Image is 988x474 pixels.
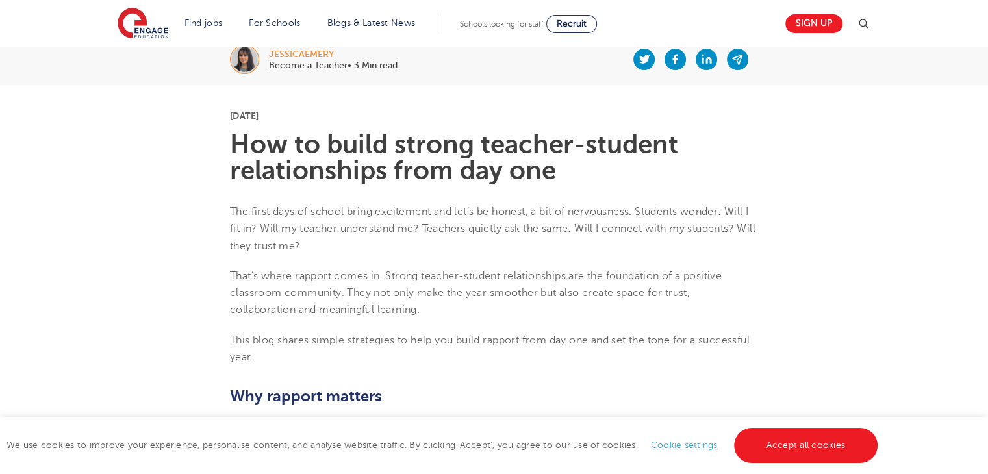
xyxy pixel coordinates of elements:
h1: How to build strong teacher-student relationships from day one [230,132,758,184]
p: Become a Teacher• 3 Min read [269,61,398,70]
p: This blog shares simple strategies to help you build rapport from day one and set the tone for a ... [230,332,758,366]
div: jessicaemery [269,50,398,59]
a: Sign up [785,14,842,33]
h2: Why rapport matters [230,385,758,407]
p: That’s where rapport comes in. Strong teacher-student relationships are the foundation of a posit... [230,268,758,319]
span: We use cookies to improve your experience, personalise content, and analyse website traffic. By c... [6,440,881,450]
a: Recruit [546,15,597,33]
a: Blogs & Latest News [327,18,416,28]
a: Cookie settings [651,440,718,450]
span: Recruit [557,19,587,29]
a: Accept all cookies [734,428,878,463]
p: The first days of school bring excitement and let’s be honest, a bit of nervousness. Students won... [230,203,758,255]
a: Find jobs [184,18,223,28]
span: Schools looking for staff [460,19,544,29]
a: For Schools [249,18,300,28]
p: [DATE] [230,111,758,120]
img: Engage Education [118,8,168,40]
